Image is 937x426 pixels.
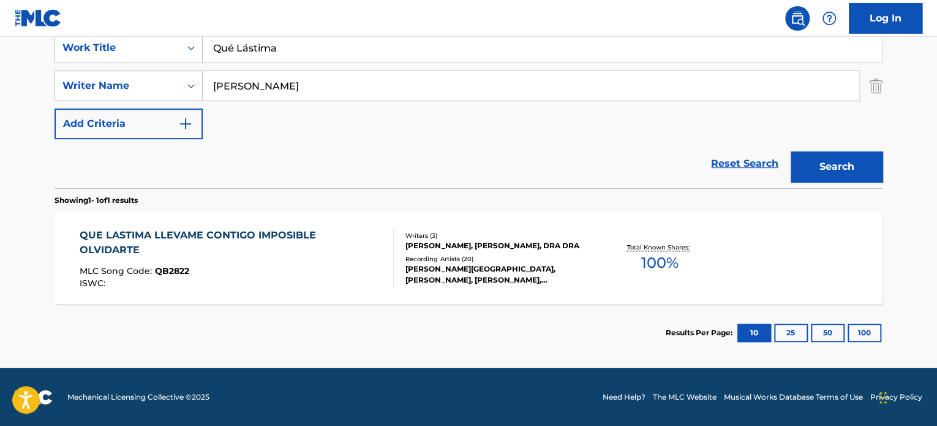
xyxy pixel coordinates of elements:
button: 50 [811,324,845,342]
a: Musical Works Database Terms of Use [724,392,863,403]
p: Total Known Shares: [627,243,692,252]
a: Privacy Policy [870,392,922,403]
button: Add Criteria [55,108,203,139]
div: Help [817,6,841,31]
button: 25 [774,324,808,342]
a: Log In [849,3,922,34]
img: search [790,11,805,26]
button: 100 [848,324,881,342]
span: QB2822 [155,265,189,276]
p: Showing 1 - 1 of 1 results [55,195,138,206]
div: Drag [879,379,887,416]
img: MLC Logo [15,9,62,27]
div: Recording Artists ( 20 ) [405,254,590,264]
span: Mechanical Licensing Collective © 2025 [67,392,209,403]
span: ISWC : [80,278,108,289]
iframe: Chat Widget [876,367,937,426]
span: 100 % [641,252,678,274]
a: Public Search [785,6,810,31]
button: 10 [737,324,771,342]
span: MLC Song Code : [80,265,155,276]
button: Search [791,151,882,182]
a: Reset Search [705,150,785,177]
div: [PERSON_NAME], [PERSON_NAME], DRA DRA [405,240,590,251]
div: Work Title [62,40,173,55]
img: Delete Criterion [869,70,882,101]
a: Need Help? [603,392,645,403]
div: [PERSON_NAME][GEOGRAPHIC_DATA], [PERSON_NAME], [PERSON_NAME],[PERSON_NAME], ROCK STAR, [PERSON_NA... [405,264,590,286]
img: help [822,11,837,26]
form: Search Form [55,32,882,188]
p: Results Per Page: [666,327,736,338]
div: Writers ( 3 ) [405,231,590,240]
a: QUE LASTIMA LLEVAME CONTIGO IMPOSIBLE OLVIDARTEMLC Song Code:QB2822ISWC:Writers (3)[PERSON_NAME],... [55,212,882,304]
a: The MLC Website [653,392,717,403]
img: logo [15,390,53,405]
div: Writer Name [62,78,173,93]
img: 9d2ae6d4665cec9f34b9.svg [178,116,193,131]
div: QUE LASTIMA LLEVAME CONTIGO IMPOSIBLE OLVIDARTE [80,228,384,257]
